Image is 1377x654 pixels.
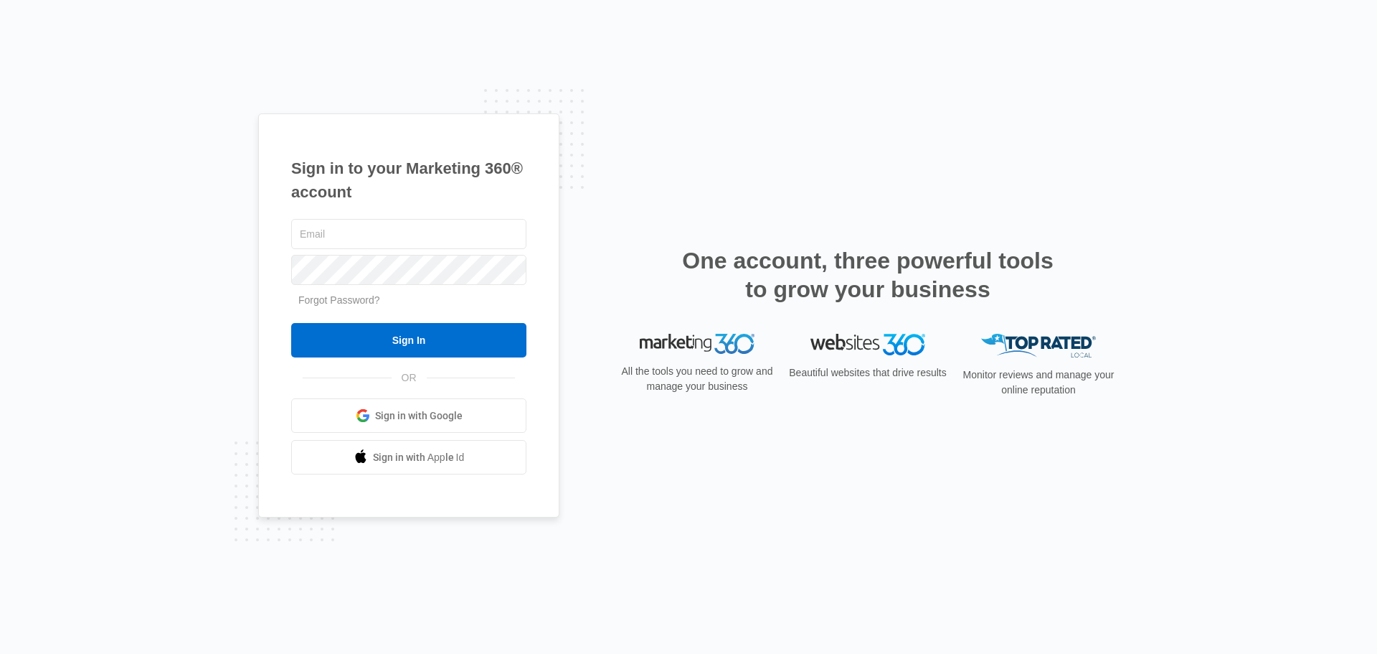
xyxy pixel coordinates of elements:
[291,219,526,249] input: Email
[678,246,1058,304] h2: One account, three powerful tools to grow your business
[291,323,526,358] input: Sign In
[981,334,1096,358] img: Top Rated Local
[373,450,465,465] span: Sign in with Apple Id
[392,370,427,386] span: OR
[291,157,526,204] h1: Sign in to your Marketing 360® account
[298,294,380,306] a: Forgot Password?
[640,334,754,354] img: Marketing 360
[617,364,777,394] p: All the tools you need to grow and manage your business
[291,440,526,475] a: Sign in with Apple Id
[810,334,925,355] img: Websites 360
[291,398,526,433] a: Sign in with Google
[375,408,463,424] span: Sign in with Google
[787,365,948,380] p: Beautiful websites that drive results
[958,368,1119,398] p: Monitor reviews and manage your online reputation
